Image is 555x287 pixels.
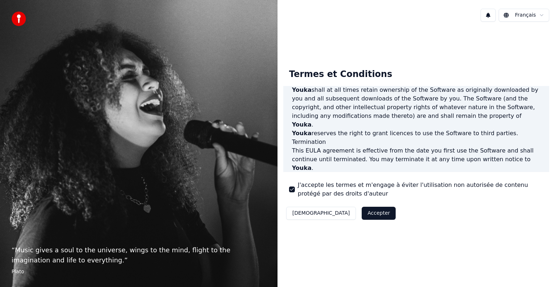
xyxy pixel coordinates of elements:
p: “ Music gives a soul to the universe, wings to the mind, flight to the imagination and life to ev... [12,245,266,265]
span: Youka [292,164,311,171]
div: Termes et Conditions [283,63,398,86]
h3: Termination [292,138,541,146]
span: Youka [292,130,311,137]
span: Youka [292,121,311,128]
label: J'accepte les termes et m'engage à éviter l'utilisation non autorisée de contenu protégé par des ... [298,181,543,198]
button: Accepter [362,207,396,220]
span: Youka [292,86,311,93]
p: shall at all times retain ownership of the Software as originally downloaded by you and all subse... [292,86,541,129]
p: reserves the right to grant licences to use the Software to third parties. [292,129,541,138]
p: This EULA agreement is effective from the date you first use the Software and shall continue unti... [292,146,541,172]
footer: Plato [12,268,266,275]
img: youka [12,12,26,26]
button: [DEMOGRAPHIC_DATA] [286,207,356,220]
